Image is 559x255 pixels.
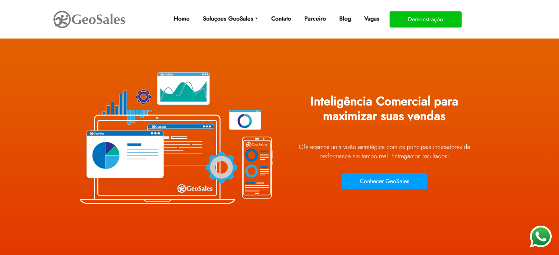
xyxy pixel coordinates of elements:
a: Contato [268,11,294,26]
img: GeoSales [53,9,126,30]
a: Blog [336,11,354,26]
a: Parceiro [301,11,329,26]
a: Vagas [361,11,382,26]
img: WhatsApp [530,226,552,248]
a: Home [171,11,193,26]
p: Oferecemos uma visão estratégica com os principais indicadores de performance em tempo real. Ent... [285,142,484,161]
button: Demonstração [390,11,462,28]
button: Conhecer GeoSales [341,173,427,189]
h1: Inteligência Comercial para maximizar suas vendas [285,89,484,134]
img: Plataforma GeoSales [76,55,274,220]
a: Soluçoes GeoSales [200,11,261,26]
